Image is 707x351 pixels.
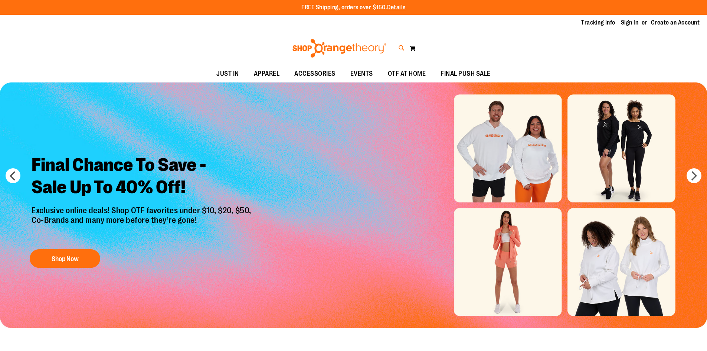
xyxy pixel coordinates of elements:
button: prev [6,168,20,183]
h2: Final Chance To Save - Sale Up To 40% Off! [26,148,259,206]
span: JUST IN [216,65,239,82]
a: JUST IN [209,65,246,82]
a: APPAREL [246,65,287,82]
a: FINAL PUSH SALE [433,65,498,82]
span: FINAL PUSH SALE [441,65,491,82]
span: OTF AT HOME [388,65,426,82]
span: APPAREL [254,65,280,82]
span: EVENTS [350,65,373,82]
a: Tracking Info [581,19,615,27]
a: EVENTS [343,65,380,82]
a: OTF AT HOME [380,65,433,82]
a: Create an Account [651,19,700,27]
a: ACCESSORIES [287,65,343,82]
a: Details [387,4,406,11]
p: FREE Shipping, orders over $150. [301,3,406,12]
button: Shop Now [30,249,100,268]
span: ACCESSORIES [294,65,336,82]
a: Sign In [621,19,639,27]
img: Shop Orangetheory [291,39,387,58]
a: Final Chance To Save -Sale Up To 40% Off! Exclusive online deals! Shop OTF favorites under $10, $... [26,148,259,272]
button: next [687,168,701,183]
p: Exclusive online deals! Shop OTF favorites under $10, $20, $50, Co-Brands and many more before th... [26,206,259,242]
